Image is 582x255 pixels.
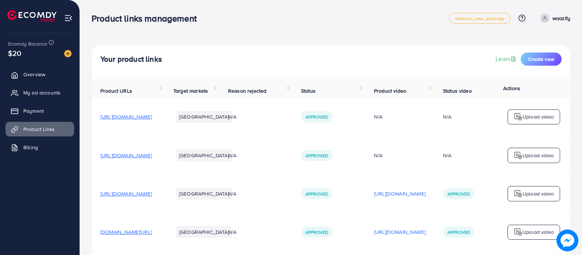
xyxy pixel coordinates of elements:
a: adreach_new_package [449,13,510,24]
span: Product Links [23,125,55,133]
span: Status video [443,87,472,94]
a: My ad accounts [5,85,74,100]
span: N/A [228,190,236,197]
span: Overview [23,71,45,78]
span: Approved [447,191,470,197]
a: Learn [496,55,518,63]
span: Approved [305,114,328,120]
img: image [556,229,578,251]
a: Product Links [5,122,74,136]
img: logo [514,189,523,198]
p: Upload video [523,151,554,160]
li: [GEOGRAPHIC_DATA] [176,188,232,200]
li: [GEOGRAPHIC_DATA] [176,111,232,123]
span: Approved [305,229,328,235]
span: Target markets [173,87,208,94]
p: Upload video [523,189,554,198]
span: N/A [228,228,236,236]
img: menu [64,14,73,22]
a: Payment [5,104,74,118]
div: N/A [443,113,451,120]
li: [GEOGRAPHIC_DATA] [176,150,232,161]
div: N/A [443,152,451,159]
span: [URL][DOMAIN_NAME] [100,152,152,159]
button: Create new [521,53,562,66]
img: logo [514,228,523,236]
span: My ad accounts [23,89,61,96]
p: [URL][DOMAIN_NAME] [374,189,425,198]
img: image [64,50,72,57]
p: Upload video [523,112,554,121]
img: logo [514,112,523,121]
a: Overview [5,67,74,82]
span: Ecomdy Balance [8,40,47,47]
img: logo [514,151,523,160]
span: Reason rejected [228,87,266,94]
span: Product video [374,87,406,94]
span: Product URLs [100,87,132,94]
span: Payment [23,107,44,115]
div: N/A [374,113,425,120]
span: [URL][DOMAIN_NAME] [100,190,152,197]
span: Approved [305,152,328,159]
span: $20 [8,48,21,58]
span: Actions [503,85,520,92]
a: waazify [537,13,570,23]
span: N/A [228,113,236,120]
span: Create new [528,55,554,63]
span: N/A [228,152,236,159]
span: adreach_new_package [455,16,504,21]
img: logo [7,10,57,22]
div: N/A [374,152,425,159]
li: [GEOGRAPHIC_DATA] [176,226,232,238]
h3: Product links management [92,13,203,24]
span: [URL][DOMAIN_NAME] [100,113,152,120]
p: [URL][DOMAIN_NAME] [374,228,425,236]
span: Status [301,87,316,94]
span: Approved [447,229,470,235]
span: [DOMAIN_NAME][URL] [100,228,152,236]
p: Upload video [523,228,554,236]
span: Approved [305,191,328,197]
p: waazify [552,14,570,23]
h4: Your product links [100,55,162,64]
span: Billing [23,144,38,151]
a: Billing [5,140,74,155]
